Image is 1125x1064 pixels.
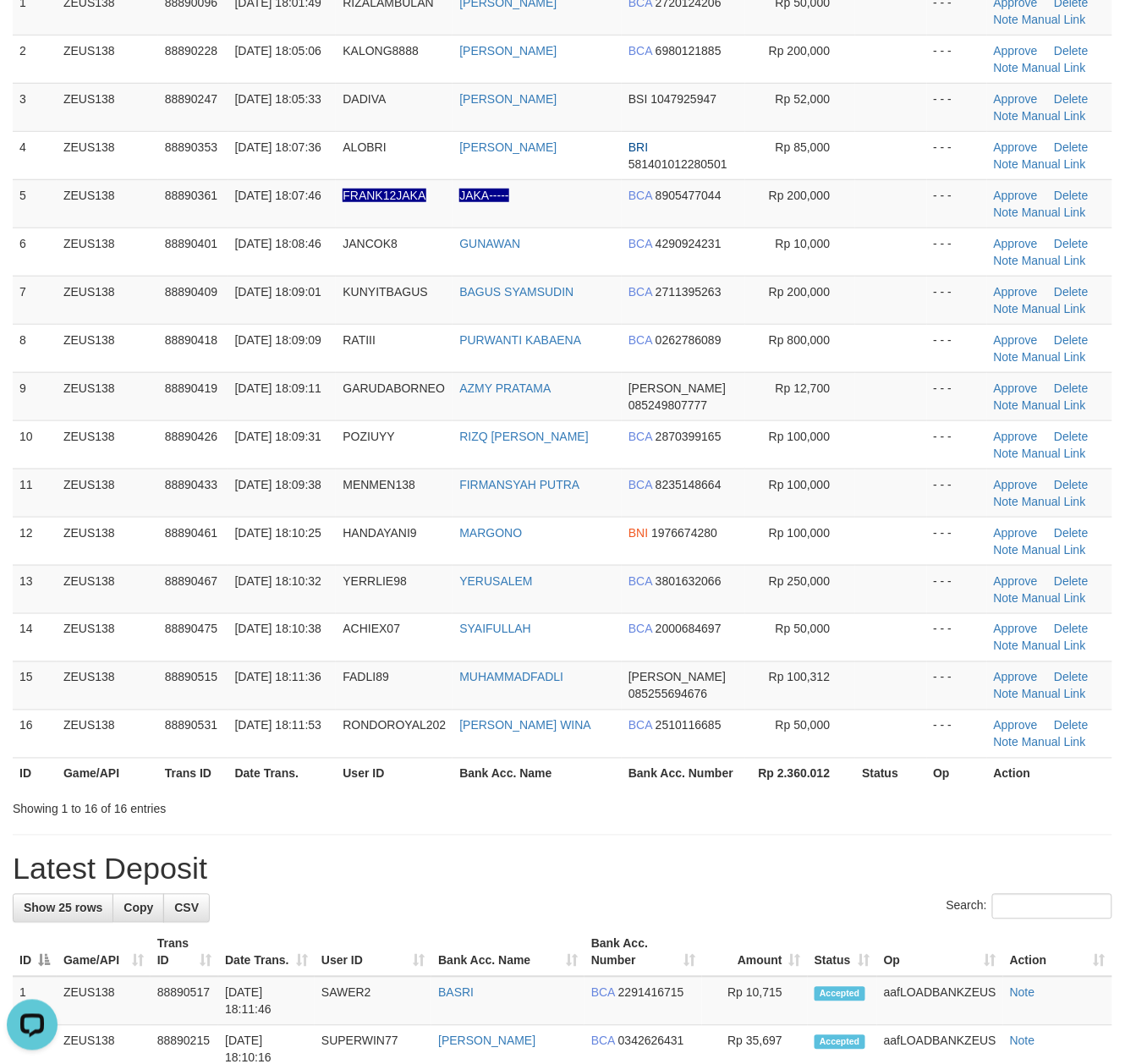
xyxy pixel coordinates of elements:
[656,719,722,732] span: Copy 2510116685 to clipboard
[628,526,648,540] span: BNI
[994,639,1019,653] a: Note
[57,977,151,1026] td: ZEUS138
[994,574,1038,588] a: Approve
[622,758,745,789] th: Bank Acc. Number
[459,189,508,202] a: JAKA-----
[656,237,722,250] span: Copy 4290924231 to clipboard
[57,372,158,420] td: ZEUS138
[165,237,217,250] span: 88890401
[1022,688,1086,701] a: Manual Link
[165,671,217,684] span: 88890515
[165,285,217,299] span: 88890409
[1054,92,1088,106] a: Delete
[769,285,830,299] span: Rp 200,000
[235,622,321,636] span: [DATE] 18:10:38
[459,140,557,154] a: [PERSON_NAME]
[235,140,321,154] span: [DATE] 18:07:36
[343,622,400,636] span: ACHIEX07
[343,719,446,732] span: RONDOROYAL202
[656,430,722,443] span: Copy 2870399165 to clipboard
[591,986,615,1000] span: BCA
[994,591,1019,605] a: Note
[459,430,588,443] a: RIZQ [PERSON_NAME]
[994,447,1019,460] a: Note
[123,902,153,915] span: Copy
[1022,13,1086,26] a: Manual Link
[235,92,321,106] span: [DATE] 18:05:33
[994,719,1038,732] a: Approve
[628,398,707,412] span: Copy 085249807777 to clipboard
[1022,736,1086,749] a: Manual Link
[927,83,987,131] td: - - -
[235,44,321,58] span: [DATE] 18:05:06
[57,35,158,83] td: ZEUS138
[628,719,652,732] span: BCA
[702,977,808,1026] td: Rp 10,715
[235,719,321,732] span: [DATE] 18:11:53
[1022,254,1086,267] a: Manual Link
[994,302,1019,315] a: Note
[628,430,652,443] span: BCA
[994,671,1038,684] a: Approve
[1022,495,1086,508] a: Manual Link
[769,478,830,491] span: Rp 100,000
[459,574,532,588] a: YERUSALEM
[13,324,57,372] td: 8
[165,622,217,636] span: 88890475
[57,469,158,517] td: ZEUS138
[1054,574,1088,588] a: Delete
[927,131,987,179] td: - - -
[13,710,57,758] td: 16
[151,929,218,977] th: Trans ID: activate to sort column ascending
[13,83,57,131] td: 3
[628,333,652,347] span: BCA
[343,333,376,347] span: RATIII
[343,92,386,106] span: DADIVA
[57,228,158,276] td: ZEUS138
[165,719,217,732] span: 88890531
[1022,398,1086,412] a: Manual Link
[628,381,726,395] span: [PERSON_NAME]
[315,929,431,977] th: User ID: activate to sort column ascending
[994,140,1038,154] a: Approve
[994,398,1019,412] a: Note
[776,719,831,732] span: Rp 50,000
[165,430,217,443] span: 88890426
[1054,622,1088,636] a: Delete
[994,254,1019,267] a: Note
[57,710,158,758] td: ZEUS138
[769,671,830,684] span: Rp 100,312
[13,853,1112,886] h1: Latest Deposit
[628,44,652,58] span: BCA
[877,929,1003,977] th: Op: activate to sort column ascending
[151,977,218,1026] td: 88890517
[656,44,722,58] span: Copy 6980121885 to clipboard
[165,44,217,58] span: 88890228
[13,894,113,923] a: Show 25 rows
[776,92,831,106] span: Rp 52,000
[235,285,321,299] span: [DATE] 18:09:01
[994,430,1038,443] a: Approve
[1022,61,1086,74] a: Manual Link
[158,758,228,789] th: Trans ID
[994,44,1038,58] a: Approve
[656,333,722,347] span: Copy 0262786089 to clipboard
[13,35,57,83] td: 2
[927,758,987,789] th: Op
[165,526,217,540] span: 88890461
[459,622,531,636] a: SYAIFULLAH
[57,613,158,661] td: ZEUS138
[343,44,419,58] span: KALONG8888
[343,189,425,202] span: Nama rekening ada tanda titik/strip, harap diedit
[459,44,557,58] a: [PERSON_NAME]
[994,61,1019,74] a: Note
[994,543,1019,557] a: Note
[656,285,722,299] span: Copy 2711395263 to clipboard
[57,131,158,179] td: ZEUS138
[994,13,1019,26] a: Note
[343,671,388,684] span: FADLI89
[994,526,1038,540] a: Approve
[927,517,987,565] td: - - -
[1054,140,1088,154] a: Delete
[235,237,321,250] span: [DATE] 18:08:46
